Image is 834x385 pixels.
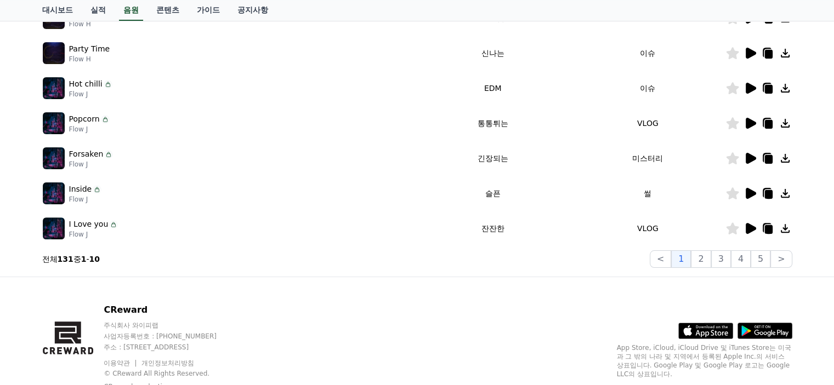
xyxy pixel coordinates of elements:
[650,250,671,268] button: <
[570,71,725,106] td: 이슈
[69,183,92,195] p: Inside
[415,71,570,106] td: EDM
[415,176,570,211] td: 슬픈
[104,332,296,341] p: 사업자등록번호 : [PHONE_NUMBER]
[69,195,102,204] p: Flow J
[89,255,100,263] strong: 10
[72,307,141,335] a: Messages
[43,42,65,64] img: music
[415,211,570,246] td: 잔잔한
[770,250,792,268] button: >
[28,324,47,332] span: Home
[711,250,731,268] button: 3
[69,230,118,239] p: Flow J
[570,176,725,211] td: 썰
[69,148,104,160] p: Forsaken
[69,90,112,99] p: Flow J
[69,125,110,134] p: Flow J
[43,77,65,99] img: music
[691,250,711,268] button: 2
[58,255,73,263] strong: 131
[43,147,65,169] img: music
[91,324,123,333] span: Messages
[415,106,570,141] td: 통통튀는
[570,36,725,71] td: 이슈
[162,324,189,332] span: Settings
[141,307,211,335] a: Settings
[69,78,103,90] p: Hot chilli
[731,250,751,268] button: 4
[570,211,725,246] td: VLOG
[104,369,296,378] p: © CReward All Rights Reserved.
[69,55,110,64] p: Flow H
[42,254,100,265] p: 전체 중 -
[43,217,65,239] img: music
[69,219,109,230] p: I Love you
[104,321,296,330] p: 주식회사 와이피랩
[570,106,725,141] td: VLOG
[3,307,72,335] a: Home
[141,359,194,367] a: 개인정보처리방침
[81,255,87,263] strong: 1
[415,141,570,176] td: 긴장되는
[69,20,91,28] p: Flow H
[104,343,296,352] p: 주소 : [STREET_ADDRESS]
[415,36,570,71] td: 신나는
[43,112,65,134] img: music
[69,160,114,169] p: Flow J
[69,43,110,55] p: Party Time
[671,250,691,268] button: 1
[104,303,296,317] p: CReward
[570,141,725,176] td: 미스터리
[43,182,65,204] img: music
[104,359,138,367] a: 이용약관
[751,250,770,268] button: 5
[617,343,792,378] p: App Store, iCloud, iCloud Drive 및 iTunes Store는 미국과 그 밖의 나라 및 지역에서 등록된 Apple Inc.의 서비스 상표입니다. Goo...
[69,113,100,125] p: Popcorn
